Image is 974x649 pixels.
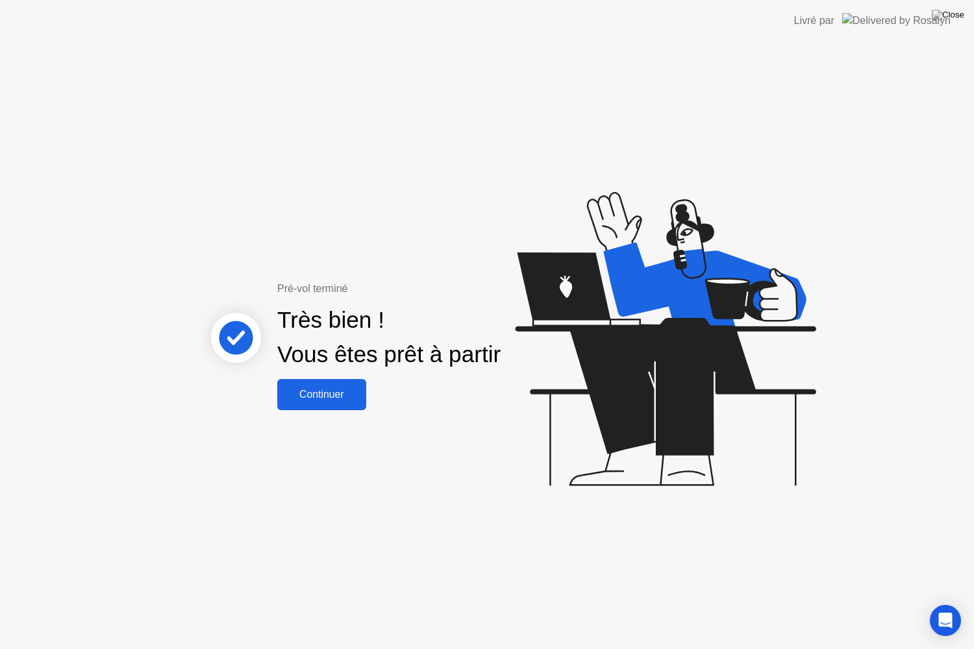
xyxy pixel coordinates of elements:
[932,10,964,20] img: Close
[277,303,501,372] div: Très bien ! Vous êtes prêt à partir
[277,281,545,297] div: Pré-vol terminé
[794,13,834,29] div: Livré par
[842,13,951,28] img: Delivered by Rosalyn
[281,389,362,400] div: Continuer
[277,379,366,410] button: Continuer
[930,605,961,636] div: Open Intercom Messenger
